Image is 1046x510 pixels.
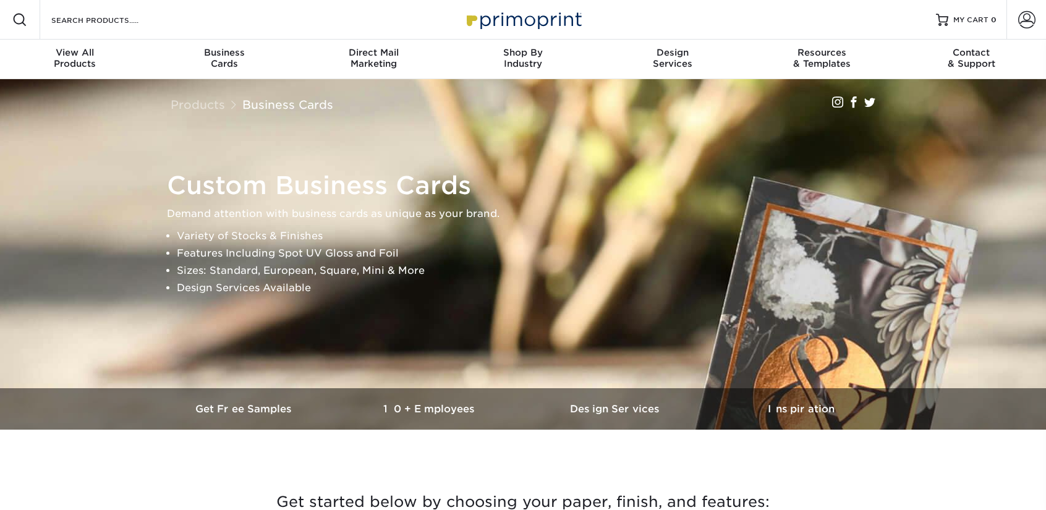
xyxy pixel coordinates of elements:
li: Variety of Stocks & Finishes [177,227,890,245]
span: Shop By [448,47,598,58]
div: & Support [896,47,1046,69]
span: MY CART [953,15,989,25]
span: Contact [896,47,1046,58]
a: BusinessCards [150,40,299,79]
span: Business [150,47,299,58]
input: SEARCH PRODUCTS..... [50,12,171,27]
h3: 10+ Employees [338,403,523,415]
a: Contact& Support [896,40,1046,79]
h1: Custom Business Cards [167,171,890,200]
a: Get Free Samples [152,388,338,430]
a: Business Cards [242,98,333,111]
li: Design Services Available [177,279,890,297]
h3: Design Services [523,403,708,415]
div: Marketing [299,47,448,69]
h3: Inspiration [708,403,894,415]
li: Sizes: Standard, European, Square, Mini & More [177,262,890,279]
p: Demand attention with business cards as unique as your brand. [167,205,890,223]
span: 0 [991,15,997,24]
a: 10+ Employees [338,388,523,430]
div: Services [598,47,747,69]
img: Primoprint [461,6,585,33]
li: Features Including Spot UV Gloss and Foil [177,245,890,262]
h3: Get Free Samples [152,403,338,415]
a: DesignServices [598,40,747,79]
span: Design [598,47,747,58]
a: Inspiration [708,388,894,430]
div: Cards [150,47,299,69]
a: Direct MailMarketing [299,40,448,79]
a: Resources& Templates [747,40,897,79]
span: Resources [747,47,897,58]
div: Industry [448,47,598,69]
a: Products [171,98,225,111]
a: Shop ByIndustry [448,40,598,79]
a: Design Services [523,388,708,430]
span: Direct Mail [299,47,448,58]
div: & Templates [747,47,897,69]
